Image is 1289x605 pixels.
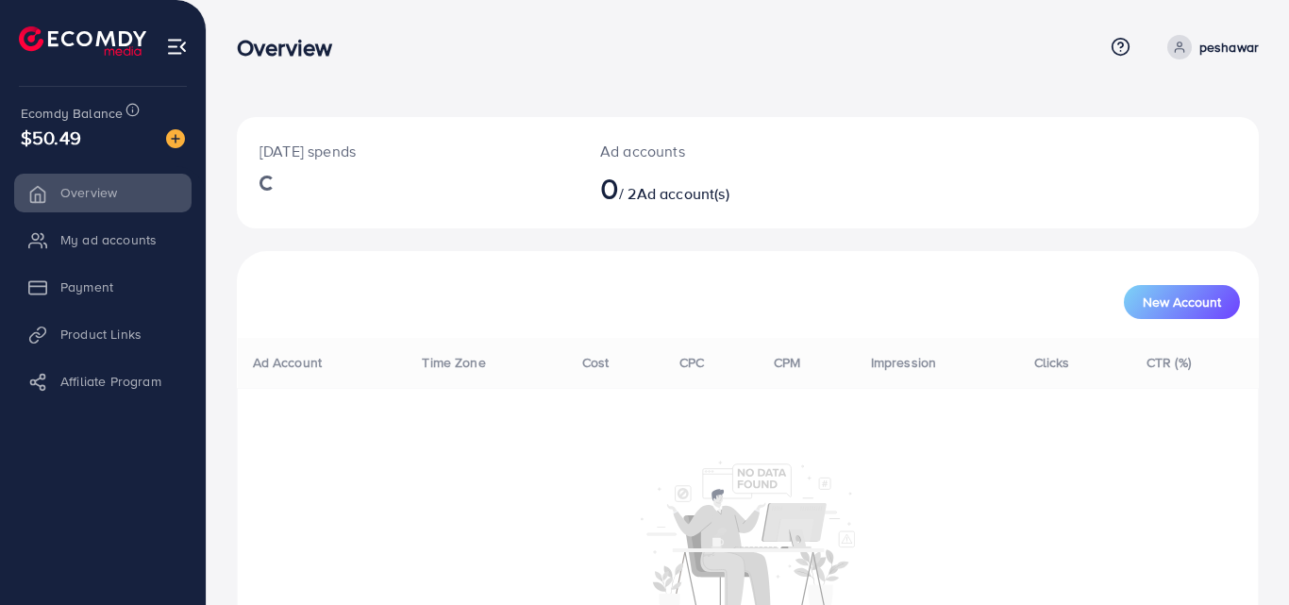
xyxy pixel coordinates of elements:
span: $50.49 [21,124,81,151]
img: menu [166,36,188,58]
img: logo [19,26,146,56]
button: New Account [1124,285,1240,319]
p: peshawar [1199,36,1259,59]
span: Ad account(s) [637,183,729,204]
p: Ad accounts [600,140,811,162]
h2: / 2 [600,170,811,206]
a: peshawar [1160,35,1259,59]
span: 0 [600,166,619,210]
span: Ecomdy Balance [21,104,123,123]
h3: Overview [237,34,347,61]
span: New Account [1143,295,1221,309]
p: [DATE] spends [259,140,555,162]
img: image [166,129,185,148]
